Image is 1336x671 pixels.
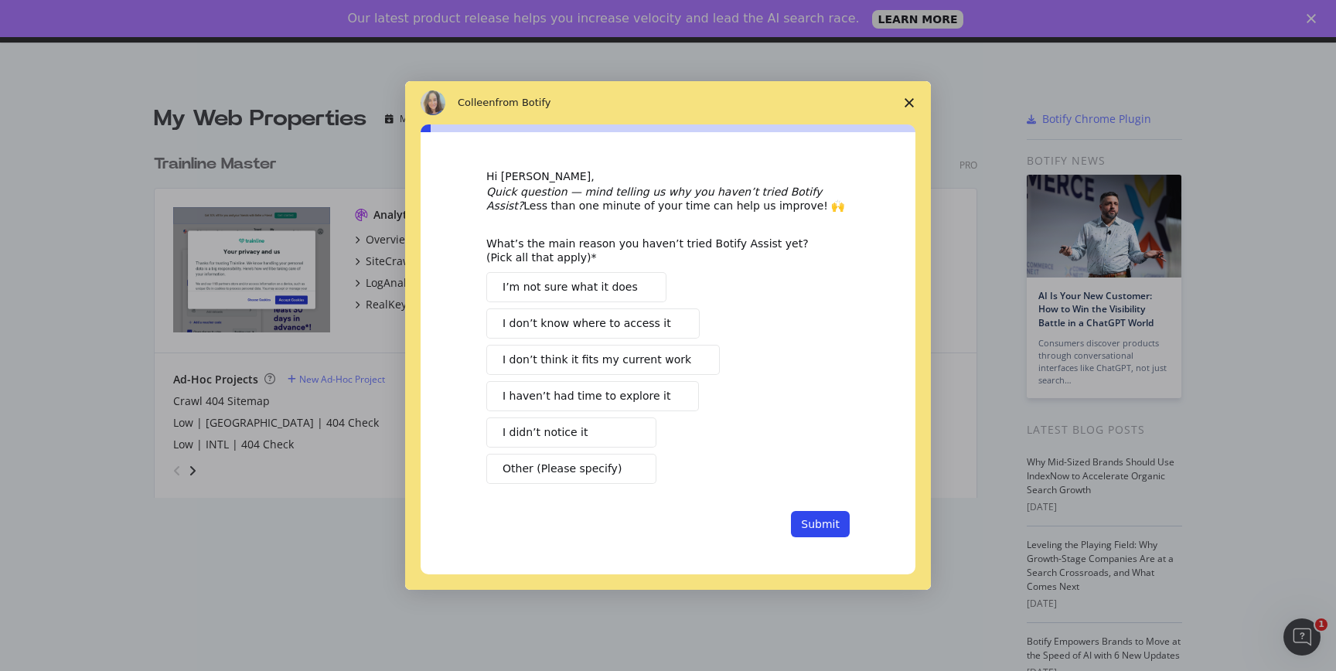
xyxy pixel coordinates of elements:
span: I’m not sure what it does [503,279,638,295]
div: Our latest product release helps you increase velocity and lead the AI search race. [348,11,860,26]
span: Close survey [888,81,931,124]
button: Submit [791,511,850,537]
span: I haven’t had time to explore it [503,388,670,404]
span: from Botify [496,97,551,108]
span: Colleen [458,97,496,108]
span: Other (Please specify) [503,461,622,477]
img: Profile image for Colleen [421,90,445,115]
button: I haven’t had time to explore it [486,381,699,411]
div: Less than one minute of your time can help us improve! 🙌 [486,185,850,213]
div: Close [1307,14,1322,23]
a: LEARN MORE [872,10,964,29]
button: I don’t think it fits my current work [486,345,720,375]
button: I’m not sure what it does [486,272,666,302]
span: I didn’t notice it [503,424,588,441]
span: I don’t think it fits my current work [503,352,691,368]
button: I don’t know where to access it [486,308,700,339]
i: Quick question — mind telling us why you haven’t tried Botify Assist? [486,186,822,212]
div: Hi [PERSON_NAME], [486,169,850,185]
div: What’s the main reason you haven’t tried Botify Assist yet? (Pick all that apply) [486,237,826,264]
button: I didn’t notice it [486,417,656,448]
button: Other (Please specify) [486,454,656,484]
span: I don’t know where to access it [503,315,671,332]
